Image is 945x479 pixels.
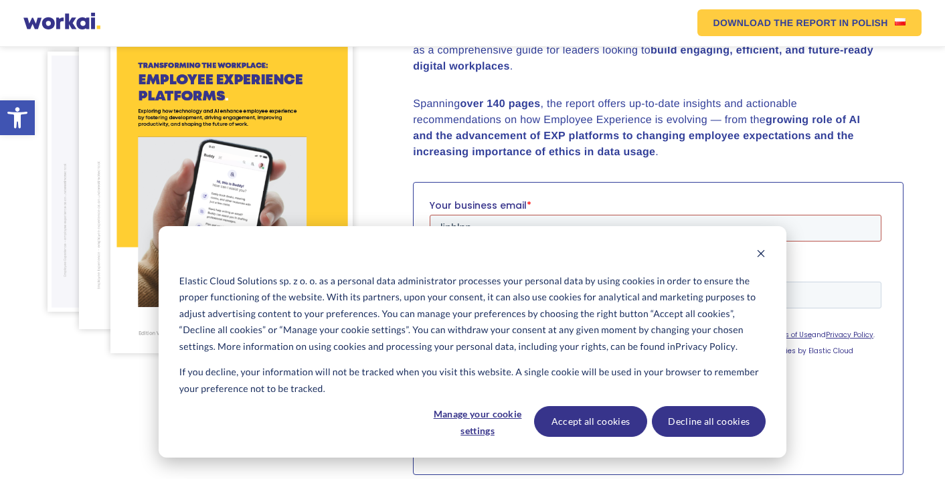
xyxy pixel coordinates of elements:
strong: build engaging, efficient, and future-ready digital workplaces [413,45,873,72]
img: DEX-2024-str-30.png [48,52,232,312]
button: Manage your cookie settings [426,406,529,437]
em: DOWNLOAD THE REPORT [713,18,837,27]
iframe: Form 0 [430,199,887,469]
button: Accept all cookies [534,406,648,437]
strong: growing role of AI and the advancement of EXP platforms to changing employee expectations and the... [413,114,860,158]
p: Spanning , the report offers up-to-date insights and actionable recommendations on how Employee E... [413,96,881,161]
div: Cookie banner [159,226,786,458]
a: Privacy Policy [675,339,736,355]
img: DEX-2024-v2.2.png [110,10,353,353]
p: If you decline, your information will not be tracked when you visit this website. A single cookie... [179,364,766,397]
a: DOWNLOAD THE REPORTIN POLISHPolish flag [697,9,922,36]
button: Decline all cookies [652,406,766,437]
img: Polish flag [895,18,906,25]
button: Dismiss cookie banner [756,247,766,264]
img: DEX-2024-str-8.png [79,34,287,329]
p: Elastic Cloud Solutions sp. z o. o. as a personal data administrator processes your personal data... [179,273,766,355]
strong: over 140 pages [460,98,540,110]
